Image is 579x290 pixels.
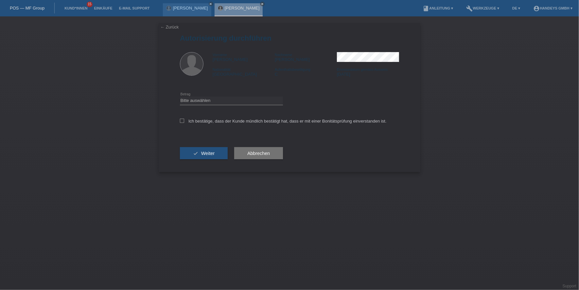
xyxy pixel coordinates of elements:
span: Aufenthaltsbewilligung [275,68,310,71]
span: Nationalität [213,68,231,71]
a: Kund*innen [61,6,91,10]
a: Support [563,284,576,288]
button: check Weiter [180,147,228,160]
a: [PERSON_NAME] [173,6,208,10]
a: bookAnleitung ▾ [419,6,456,10]
i: book [423,5,429,12]
span: Abbrechen [247,151,270,156]
div: [DATE] [337,67,399,77]
a: POS — MF Group [10,6,44,10]
div: [GEOGRAPHIC_DATA] [213,67,275,77]
i: check [193,151,198,156]
a: Einkäufe [91,6,115,10]
a: DE ▾ [509,6,523,10]
button: Abbrechen [234,147,283,160]
span: Weiter [201,151,215,156]
i: account_circle [533,5,540,12]
a: close [209,2,213,6]
div: C [275,67,337,77]
span: 15 [87,2,93,7]
a: ← Zurück [160,25,179,29]
a: [PERSON_NAME] [225,6,260,10]
h1: Autorisierung durchführen [180,34,399,42]
i: build [466,5,473,12]
span: Einreisedatum gemäss Ausweis [337,68,388,71]
label: Ich bestätige, dass der Kunde mündlich bestätigt hat, dass er mit einer Bonitätsprüfung einversta... [180,119,387,124]
span: Vorname [213,53,227,57]
i: close [261,2,264,6]
a: buildWerkzeuge ▾ [463,6,503,10]
a: account_circleHandeys GmbH ▾ [530,6,576,10]
a: E-Mail Support [116,6,153,10]
a: close [260,2,265,6]
div: [PERSON_NAME] [213,52,275,62]
span: Nachname [275,53,292,57]
div: [PERSON_NAME] [275,52,337,62]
